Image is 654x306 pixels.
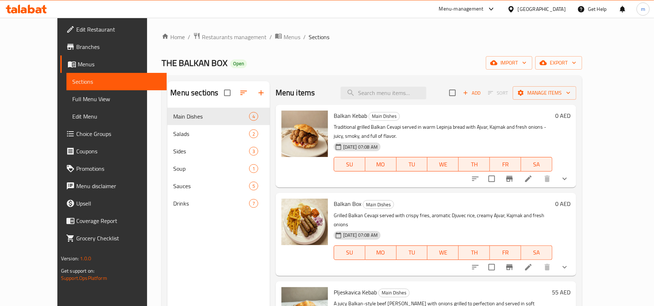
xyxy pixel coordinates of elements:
[173,112,249,121] div: Main Dishes
[460,87,483,99] button: Add
[439,5,484,13] div: Menu-management
[486,56,532,70] button: import
[170,87,218,98] h2: Menu sections
[60,55,167,73] a: Menus
[284,33,300,41] span: Menus
[524,247,549,258] span: SA
[173,147,249,156] span: Sides
[193,32,267,42] a: Restaurants management
[556,259,573,276] button: show more
[252,84,270,102] button: Add section
[459,157,490,171] button: TH
[397,157,428,171] button: TU
[60,21,167,38] a: Edit Restaurant
[173,164,249,173] span: Soup
[60,177,167,195] a: Menu disclaimer
[76,234,161,243] span: Grocery Checklist
[76,199,161,208] span: Upsell
[220,85,235,100] span: Select all sections
[501,170,518,187] button: Branch-specific-item
[484,171,499,186] span: Select to update
[524,159,549,170] span: SA
[72,95,161,103] span: Full Menu View
[462,159,487,170] span: TH
[379,289,409,297] span: Main Dishes
[341,87,426,99] input: search
[518,5,566,13] div: [GEOGRAPHIC_DATA]
[430,247,456,258] span: WE
[76,216,161,225] span: Coverage Report
[60,38,167,55] a: Branches
[249,182,258,190] div: items
[162,32,582,42] nav: breadcrumb
[167,195,269,212] div: Drinks7
[76,182,161,190] span: Menu disclaimer
[269,33,272,41] li: /
[167,125,269,142] div: Salads2
[365,245,397,260] button: MO
[524,263,533,272] a: Edit menu item
[535,56,582,70] button: export
[162,33,185,41] a: Home
[399,159,425,170] span: TU
[467,259,484,276] button: sort-choices
[462,89,482,97] span: Add
[363,200,394,209] div: Main Dishes
[249,147,258,156] div: items
[249,112,258,121] div: items
[399,247,425,258] span: TU
[560,174,569,183] svg: Show Choices
[202,33,267,41] span: Restaurants management
[524,174,533,183] a: Edit menu item
[249,113,258,120] span: 4
[173,199,249,208] div: Drinks
[76,147,161,156] span: Coupons
[235,84,252,102] span: Sort sections
[61,266,94,276] span: Get support on:
[445,85,460,100] span: Select section
[78,60,161,69] span: Menus
[560,263,569,272] svg: Show Choices
[490,245,521,260] button: FR
[459,245,490,260] button: TH
[369,112,400,121] div: Main Dishes
[281,111,328,157] img: Balkan Kebab
[230,61,247,67] span: Open
[337,247,362,258] span: SU
[467,170,484,187] button: sort-choices
[249,148,258,155] span: 3
[309,33,329,41] span: Sections
[363,200,394,209] span: Main Dishes
[427,157,459,171] button: WE
[484,260,499,275] span: Select to update
[430,159,456,170] span: WE
[541,58,576,67] span: export
[369,112,399,120] span: Main Dishes
[490,157,521,171] button: FR
[334,198,361,209] span: Balkan Box
[167,160,269,177] div: Soup1
[76,42,161,51] span: Branches
[334,211,552,229] p: Grilled Balkan Cevapi served with crispy fries, aromatic Djuvec rice, creamy Ajvar, Kajmak and fr...
[60,142,167,160] a: Coupons
[334,245,365,260] button: SU
[61,273,107,283] a: Support.OpsPlatform
[427,245,459,260] button: WE
[76,25,161,34] span: Edit Restaurant
[460,87,483,99] span: Add item
[519,88,570,98] span: Manage items
[173,129,249,138] span: Salads
[513,86,576,100] button: Manage items
[249,165,258,172] span: 1
[173,182,249,190] span: Sauces
[60,230,167,247] a: Grocery Checklist
[249,131,258,137] span: 2
[249,164,258,173] div: items
[60,195,167,212] a: Upsell
[80,254,91,263] span: 1.0.0
[368,159,394,170] span: MO
[483,87,513,99] span: Select section first
[61,254,79,263] span: Version:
